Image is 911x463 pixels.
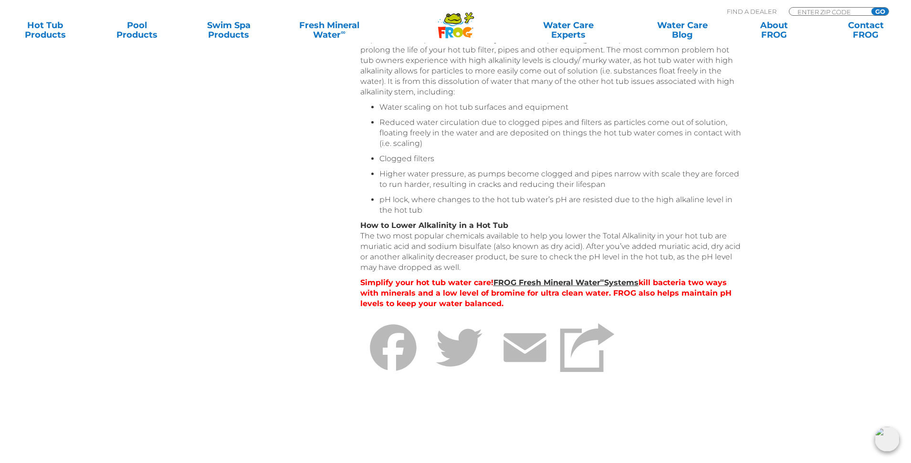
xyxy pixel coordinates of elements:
[285,21,374,40] a: Fresh MineralWater∞
[647,21,718,40] a: Water CareBlog
[341,28,346,36] sup: ∞
[600,277,605,284] sup: ∞
[727,7,776,16] p: Find A Dealer
[360,221,508,230] strong: How to Lower Alkalinity in a Hot Tub
[510,21,626,40] a: Water CareExperts
[379,195,742,216] li: pH lock, where changes to the hot tub water’s pH are resisted due to the high alkaline level in t...
[493,278,639,287] a: FROG Fresh Mineral Water∞Systems
[10,21,81,40] a: Hot TubProducts
[360,278,732,308] strong: Simplify your hot tub water care! kill bacteria two ways with minerals and a low level of bromine...
[101,21,173,40] a: PoolProducts
[492,317,558,407] a: Email
[360,24,742,97] p: While high alkalinity levels are not as damaging to your hot tub as low alkalinity levels, it’s s...
[560,323,615,372] img: Share
[426,317,492,407] a: Twitter
[379,169,742,190] li: Higher water pressure, as pumps become clogged and pipes narrow with scale they are forced to run...
[830,21,901,40] a: ContactFROG
[871,8,889,15] input: GO
[875,427,900,452] img: openIcon
[360,220,742,273] p: The two most popular chemicals available to help you lower the Total Alkalinity in your hot tub a...
[379,102,742,113] li: Water scaling on hot tub surfaces and equipment
[360,317,426,407] a: Facebook
[796,8,861,16] input: Zip Code Form
[738,21,810,40] a: AboutFROG
[379,154,742,164] li: Clogged filters
[193,21,264,40] a: Swim SpaProducts
[379,117,742,149] li: Reduced water circulation due to clogged pipes and filters as particles come out of solution, flo...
